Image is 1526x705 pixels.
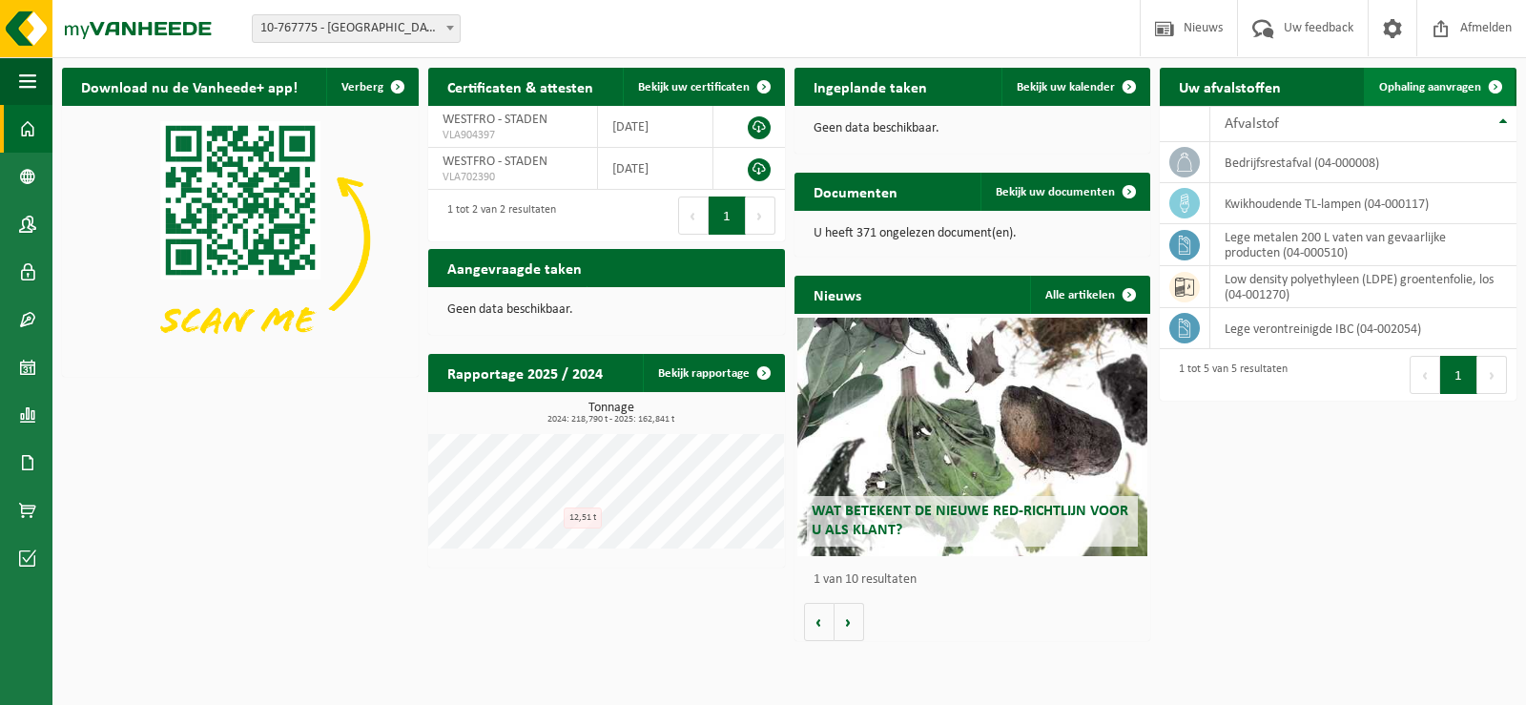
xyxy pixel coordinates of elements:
[443,128,583,143] span: VLA904397
[1364,68,1515,106] a: Ophaling aanvragen
[1210,308,1516,349] td: Lege verontreinigde IBC (04-002054)
[797,318,1146,556] a: Wat betekent de nieuwe RED-richtlijn voor u als klant?
[326,68,417,106] button: Verberg
[443,170,583,185] span: VLA702390
[638,81,750,93] span: Bekijk uw certificaten
[1210,142,1516,183] td: bedrijfsrestafval (04-000008)
[709,197,746,235] button: 1
[428,354,622,391] h2: Rapportage 2025 / 2024
[62,68,317,105] h2: Download nu de Vanheede+ app!
[794,68,946,105] h2: Ingeplande taken
[794,173,917,210] h2: Documenten
[804,603,835,641] button: Vorige
[1160,68,1300,105] h2: Uw afvalstoffen
[564,508,602,529] div: 12,51 t
[1477,356,1507,394] button: Next
[835,603,864,641] button: Volgende
[1410,356,1440,394] button: Previous
[428,249,601,286] h2: Aangevraagde taken
[812,504,1128,537] span: Wat betekent de nieuwe RED-richtlijn voor u als klant?
[252,14,461,43] span: 10-767775 - WESTFRO - STADEN
[443,155,547,169] span: WESTFRO - STADEN
[438,195,556,237] div: 1 tot 2 van 2 resultaten
[814,122,1132,135] p: Geen data beschikbaar.
[678,197,709,235] button: Previous
[443,113,547,127] span: WESTFRO - STADEN
[341,81,383,93] span: Verberg
[438,415,785,425] span: 2024: 218,790 t - 2025: 162,841 t
[1379,81,1481,93] span: Ophaling aanvragen
[62,106,419,373] img: Download de VHEPlus App
[598,106,713,148] td: [DATE]
[1225,116,1279,132] span: Afvalstof
[746,197,775,235] button: Next
[1001,68,1148,106] a: Bekijk uw kalender
[996,186,1115,198] span: Bekijk uw documenten
[253,15,460,42] span: 10-767775 - WESTFRO - STADEN
[623,68,783,106] a: Bekijk uw certificaten
[428,68,612,105] h2: Certificaten & attesten
[1440,356,1477,394] button: 1
[1210,224,1516,266] td: lege metalen 200 L vaten van gevaarlijke producten (04-000510)
[447,303,766,317] p: Geen data beschikbaar.
[814,227,1132,240] p: U heeft 371 ongelezen document(en).
[1169,354,1288,396] div: 1 tot 5 van 5 resultaten
[598,148,713,190] td: [DATE]
[643,354,783,392] a: Bekijk rapportage
[1030,276,1148,314] a: Alle artikelen
[980,173,1148,211] a: Bekijk uw documenten
[1210,266,1516,308] td: low density polyethyleen (LDPE) groentenfolie, los (04-001270)
[438,402,785,425] h3: Tonnage
[1210,183,1516,224] td: kwikhoudende TL-lampen (04-000117)
[1017,81,1115,93] span: Bekijk uw kalender
[814,573,1142,587] p: 1 van 10 resultaten
[794,276,880,313] h2: Nieuws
